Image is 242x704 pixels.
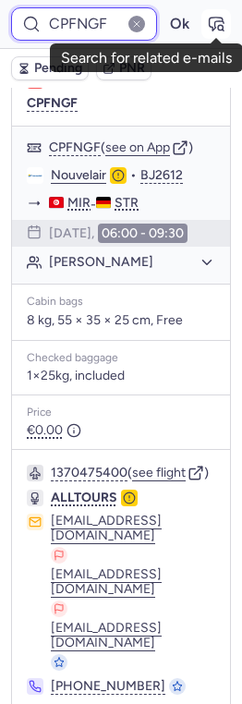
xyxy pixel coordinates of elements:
button: [EMAIL_ADDRESS][DOMAIN_NAME] [51,567,215,597]
div: [DATE], [49,224,188,244]
div: Price [27,407,215,419]
button: see flight [132,466,186,480]
button: [EMAIL_ADDRESS][DOMAIN_NAME] [51,621,215,650]
button: Pending [11,56,89,80]
div: Search for related e-mails [61,50,232,67]
span: STR [115,195,139,212]
button: [EMAIL_ADDRESS][DOMAIN_NAME] [51,514,215,543]
span: ALLTOURS [51,490,117,505]
button: [PHONE_NUMBER] [51,678,165,695]
time: 06:00 - 09:30 [98,224,188,244]
span: 1×25kg, included [27,369,125,383]
div: • [51,167,215,184]
span: €0.00 [27,423,81,438]
span: Pending [34,61,82,76]
div: Cabin bags [27,296,215,309]
figure: BJ airline logo [27,167,43,184]
button: BJ2612 [140,167,183,184]
span: MIR [67,195,91,212]
a: Nouvelair [51,167,106,184]
div: - [49,195,215,212]
input: PNR Reference [11,7,157,41]
div: ( ) [51,465,215,481]
button: Ok [164,9,194,39]
button: [PERSON_NAME] [49,254,215,271]
div: ( ) [49,140,215,156]
p: 8 kg, 55 × 35 × 25 cm, Free [27,312,215,329]
div: Checked baggage [27,352,215,365]
button: CPFNGF [27,96,78,111]
button: 1370475400 [51,465,127,481]
button: see on App [105,140,170,155]
button: CPFNGF [49,140,101,156]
